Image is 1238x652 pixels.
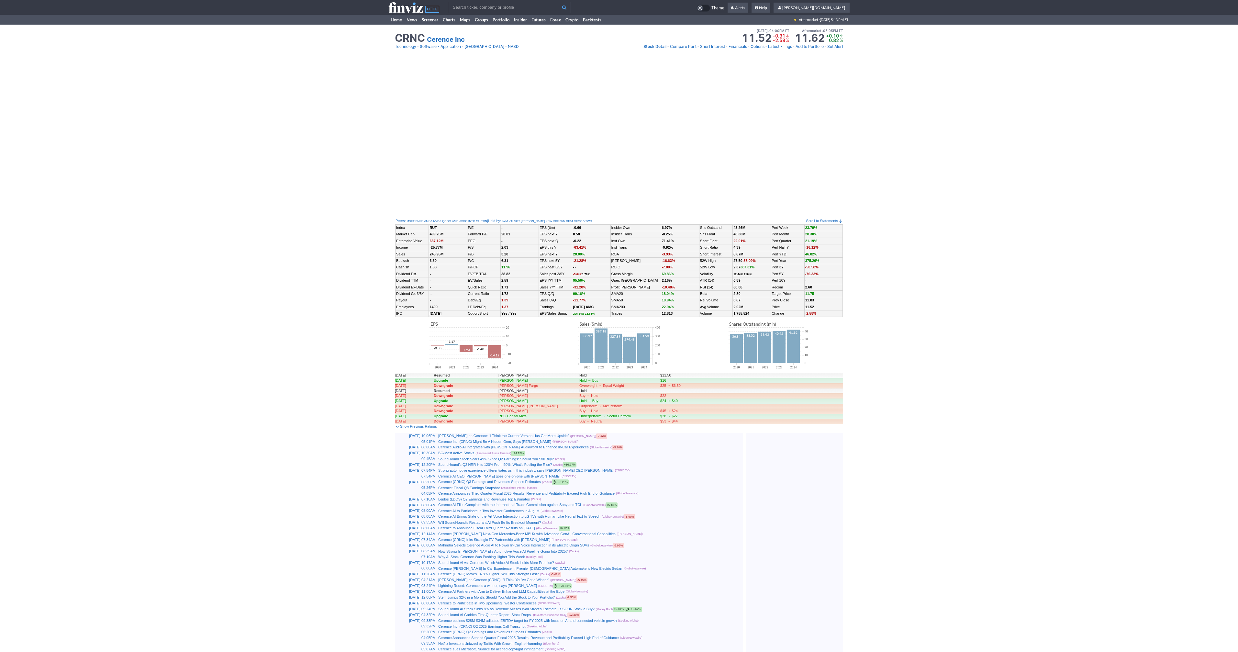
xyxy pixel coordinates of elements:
[771,257,804,264] td: Perf Year
[438,468,614,472] a: Strong automotive experience differentiates us in this industry, says [PERSON_NAME] CEO [PERSON_N...
[827,43,843,50] a: Set Alert
[662,232,673,236] b: -0.25%
[726,43,728,50] span: •
[771,251,804,257] td: Perf YTD
[799,15,820,25] span: Aftermarket ·
[742,33,772,43] strong: 11.52
[438,509,539,513] a: Cerence AI to Participate in Two Investor Conferences in August
[573,266,575,269] small: - -
[396,304,429,310] td: Employees
[540,311,567,315] a: EPS/Sales Surpr.
[539,257,572,264] td: EPS next 5Y
[396,310,429,317] td: IPO
[768,29,769,33] span: •
[806,219,842,223] a: Scroll to Statements
[467,284,500,290] td: Quick Ratio
[505,43,507,50] span: •
[452,219,458,223] a: AMD
[501,265,510,269] span: 11.96
[771,271,804,277] td: Perf 5Y
[438,526,535,530] a: Cerence to Announce Fiscal Third Quarter Results on [DATE]
[805,239,817,243] span: 21.19%
[699,284,732,290] td: RSI (14)
[438,451,474,455] a: BC-Most Active Stocks
[773,34,785,38] td: -0.31
[805,298,814,302] b: 11.83
[429,252,443,256] b: 245.95M
[539,271,572,277] td: Sales past 3/5Y
[429,245,442,249] b: -25.77M
[805,272,819,276] span: -76.33%
[662,285,675,289] span: -10.48%
[539,264,572,271] td: EPS past 3/5Y
[733,252,743,256] a: 8.87M
[404,15,419,25] a: News
[772,292,791,296] a: Target Price
[438,497,530,501] a: Leidos (LDOS) Q2 Earnings and Revenues Top Estimates
[610,244,661,251] td: Inst Trans
[467,271,500,277] td: EV/EBITDA
[539,251,572,257] td: EPS next Y
[501,298,508,302] span: 1.39
[821,29,823,33] span: •
[420,43,461,50] a: Software - Application
[396,251,429,257] td: Sales
[748,43,750,50] span: •
[467,290,500,297] td: Current Ratio
[610,264,661,271] td: ROIC
[733,298,740,302] b: 0.87
[501,232,510,236] b: 20.01
[488,219,500,223] a: Held by
[795,33,825,43] strong: 11.62
[662,245,673,249] b: -0.92%
[820,15,848,25] span: [DATE] 5:13 PM ET
[467,297,500,304] td: Debt/Eq
[417,43,419,50] span: •
[805,278,807,282] b: -
[438,491,615,495] a: Cerence Announces Third Quarter Fiscal 2025 Results; Revenue and Profitability Exceed High End of...
[501,272,510,276] b: 38.82
[438,567,622,570] a: Cerence [PERSON_NAME] In-Car Experience in Premier [DEMOGRAPHIC_DATA] Automaker's New Electric Sedan
[610,225,661,231] td: Insider Own
[395,430,617,433] img: nic2x2.gif
[438,636,619,640] a: Cerence Announces Second Quarter Fiscal 2025 Results; Revenue and Profitability Exceed High End o...
[502,219,508,223] a: IWM
[438,607,595,611] a: SoundHound AI Stock Sinks 8% as Revenue Misses Wall Street's Estimate. Is SOUN Stock a Buy?
[805,265,819,269] span: -50.58%
[662,278,672,282] b: 2.16%
[643,44,666,49] span: Stock Detail
[573,273,582,276] span: -5.04%
[429,272,431,276] b: -
[729,43,747,50] a: Financials
[539,297,572,304] td: Sales Q/Q
[501,259,508,263] b: 6.31
[438,619,617,623] a: Cerence outlines $28M-$34M adjusted EBITDA target for FY 2025 with focus on AI and connected vehi...
[581,15,604,25] a: Backtests
[438,440,551,444] a: Cerence Inc. (CRNC) Might Be A Hidden Gem, Says [PERSON_NAME]
[610,271,661,277] td: Gross Margin
[467,251,500,257] td: P/B
[699,271,732,277] td: Volatility
[429,305,437,309] b: 1400
[427,35,465,44] a: Cerence Inc
[733,245,740,249] a: 4.39
[433,219,441,223] a: NVDA
[610,238,661,244] td: Inst Own
[395,317,617,320] img: nic2x2.gif
[699,310,732,317] td: Volume
[508,43,519,50] a: NASD
[424,219,432,223] a: AMBA
[662,305,674,309] span: 22.94%
[438,434,569,438] a: [PERSON_NAME] on Cerence: "I Think the Current Version Has Got More Upside"
[429,239,443,243] span: 637.12M
[699,225,732,231] td: Shs Outstand
[438,578,549,582] a: [PERSON_NAME] on Cerence (CRNC): "I Think You've Got a Winner"
[699,257,732,264] td: 52W High
[396,277,429,284] td: Dividend TTM
[539,225,572,231] td: EPS (ttm)
[573,312,584,315] span: 206.14%
[438,630,541,634] a: Cerence (CRNC) Q2 Earnings and Revenues Surpass Estimates
[733,226,745,230] b: 43.26M
[467,225,500,231] td: P/E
